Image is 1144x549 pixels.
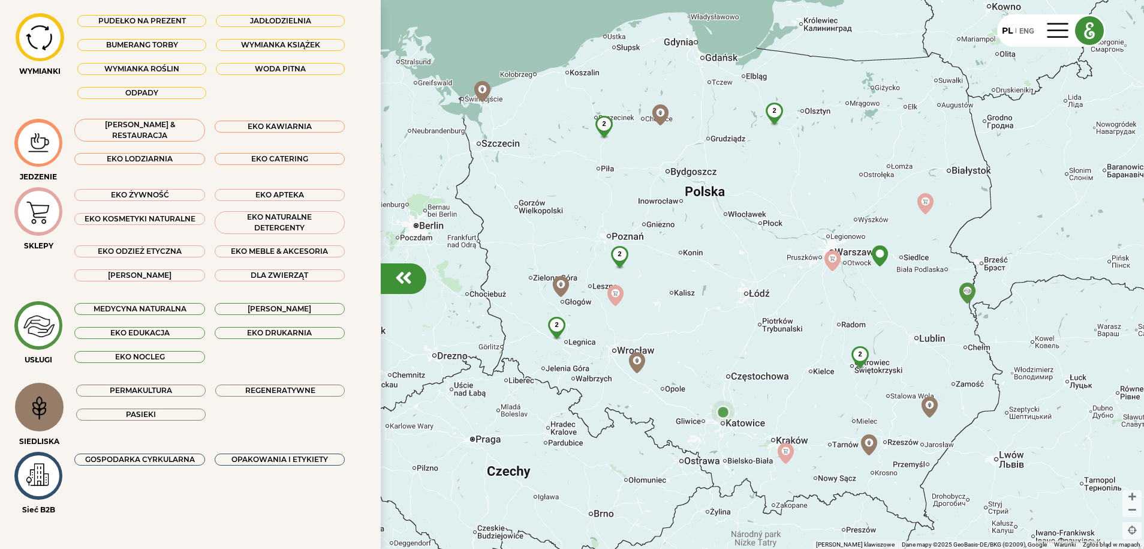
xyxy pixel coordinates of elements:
div: Jadłodzielnia [216,15,345,27]
div: ENG [1019,24,1034,37]
div: | [1013,26,1019,37]
img: ikona-obraz [19,388,59,427]
img: ikona-obraz [19,128,59,158]
div: [PERSON_NAME] [215,303,345,315]
span: 2 [772,107,776,114]
button: Skróty klawiszowe [816,541,895,549]
div: WYMIANKI [14,66,65,77]
span: Dane mapy ©2025 GeoBasis-DE/BKG (©2009), Google [902,541,1047,548]
img: 2 [604,246,636,277]
img: ikona-obraz [20,20,60,55]
span: 2 [555,321,558,328]
div: SIEDLISKA [14,436,64,447]
div: GOSPODARKA CYRKULARNA [74,454,204,466]
div: EKO KAWIARNIA [215,121,345,133]
div: Wymianka roślin [77,63,206,75]
div: Odpady [77,87,206,99]
a: Warunki (otwiera się w nowej karcie) [1054,541,1076,548]
div: EKO NATURALNE DETERGENTY [215,211,345,234]
div: Pudełko na prezent [77,15,206,27]
div: Pasieki [76,409,206,421]
div: DLA ZWIERZĄT [215,269,345,281]
img: ikona-obraz [19,306,59,346]
div: EKO ODZIEŻ ETYCZNA [74,245,204,257]
div: Regeneratywne [215,385,345,397]
span: 2 [858,350,862,358]
div: Wymianka książek [216,39,345,51]
img: ikona-obraz [19,458,59,493]
span: 2 [618,250,621,257]
div: EKO NOCLEG [74,351,204,363]
div: Sieć B2B [14,505,62,515]
div: EKO LODZIARNIA [74,153,204,165]
div: EKO DRUKARNIA [215,327,345,339]
img: ikona-obraz [19,193,59,231]
div: [PERSON_NAME] [74,269,204,281]
div: EKO EDUKACJA [74,327,204,339]
div: Permakultura [76,385,206,397]
div: Bumerang Torby [77,39,206,51]
div: OPAKOWANIA I ETYKIETY [215,454,345,466]
div: EKO ŻYWNOŚĆ [74,189,204,201]
span: 2 [602,120,606,127]
div: EKO MEBLE & AKCESORIA [215,245,345,257]
div: EKO APTEKA [215,189,345,201]
div: EKO KOSMETYKI NATURALNE [74,213,204,225]
div: JEDZENIE [14,172,62,182]
div: EKO CATERING [215,153,345,165]
div: [PERSON_NAME] & RESTAURACJA [74,119,204,142]
img: 2 [844,346,876,377]
img: 2 [588,116,620,147]
img: 2 [541,317,573,348]
img: 2 [758,103,790,134]
a: Zgłoś błąd w mapach [1083,541,1140,548]
div: USŁUGI [14,355,62,365]
div: Woda pitna [216,63,345,75]
div: PL [1002,25,1013,37]
div: SKLEPY [14,241,62,251]
div: MEDYCYNA NATURALNA [74,303,204,315]
img: Logo ethy [1076,17,1103,44]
